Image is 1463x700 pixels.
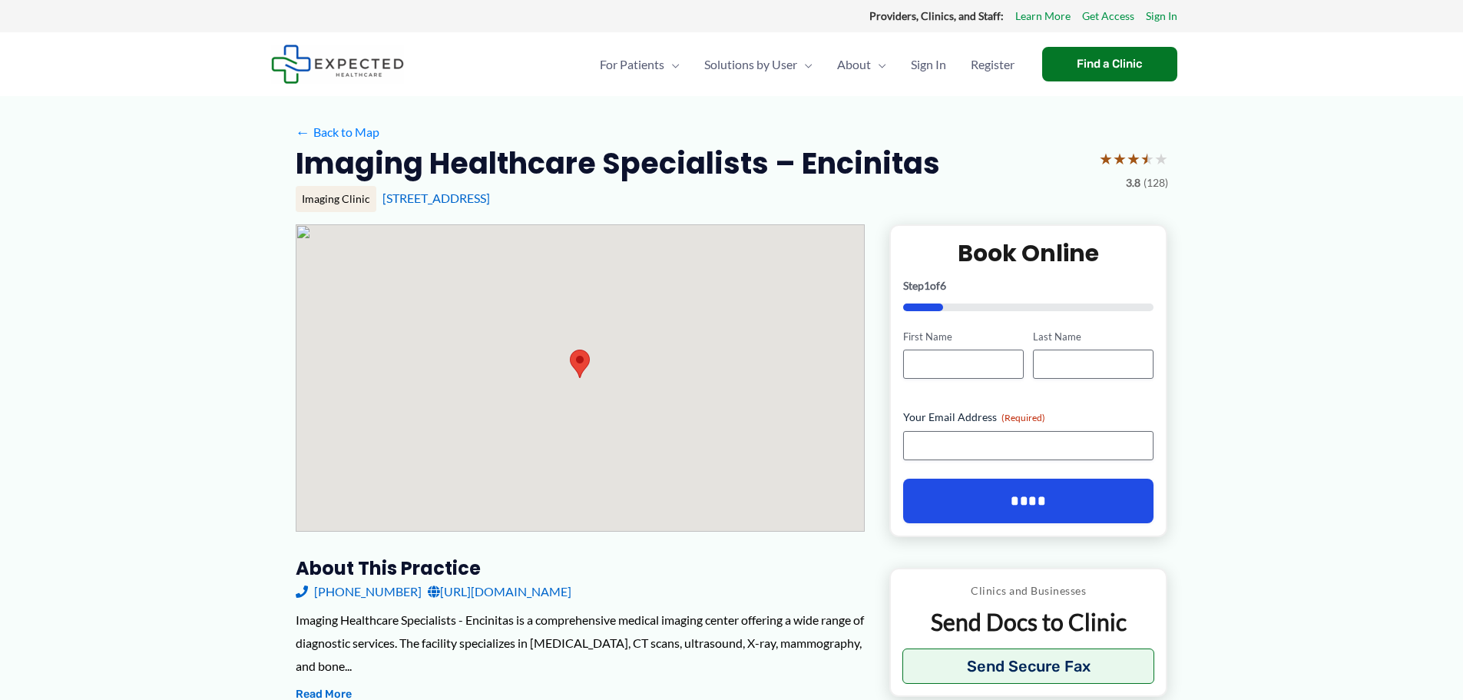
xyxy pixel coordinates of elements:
[296,580,422,603] a: [PHONE_NUMBER]
[1146,6,1177,26] a: Sign In
[903,280,1154,291] p: Step of
[902,581,1155,601] p: Clinics and Businesses
[899,38,958,91] a: Sign In
[664,38,680,91] span: Menu Toggle
[1140,144,1154,173] span: ★
[296,121,379,144] a: ←Back to Map
[903,238,1154,268] h2: Book Online
[296,186,376,212] div: Imaging Clinic
[588,38,1027,91] nav: Primary Site Navigation
[704,38,797,91] span: Solutions by User
[797,38,813,91] span: Menu Toggle
[588,38,692,91] a: For PatientsMenu Toggle
[1082,6,1134,26] a: Get Access
[1113,144,1127,173] span: ★
[1126,173,1140,193] span: 3.8
[958,38,1027,91] a: Register
[903,410,1154,425] label: Your Email Address
[428,580,571,603] a: [URL][DOMAIN_NAME]
[1127,144,1140,173] span: ★
[296,609,865,677] div: Imaging Healthcare Specialists - Encinitas is a comprehensive medical imaging center offering a w...
[1154,144,1168,173] span: ★
[296,556,865,580] h3: About this practice
[1144,173,1168,193] span: (128)
[296,144,940,182] h2: Imaging Healthcare Specialists – Encinitas
[825,38,899,91] a: AboutMenu Toggle
[869,9,1004,22] strong: Providers, Clinics, and Staff:
[1001,412,1045,423] span: (Required)
[1099,144,1113,173] span: ★
[692,38,825,91] a: Solutions by UserMenu Toggle
[1033,330,1154,344] label: Last Name
[1042,47,1177,81] a: Find a Clinic
[271,45,404,84] img: Expected Healthcare Logo - side, dark font, small
[1015,6,1071,26] a: Learn More
[924,279,930,292] span: 1
[600,38,664,91] span: For Patients
[837,38,871,91] span: About
[911,38,946,91] span: Sign In
[382,191,490,205] a: [STREET_ADDRESS]
[902,649,1155,684] button: Send Secure Fax
[902,607,1155,637] p: Send Docs to Clinic
[903,330,1024,344] label: First Name
[296,124,310,139] span: ←
[871,38,886,91] span: Menu Toggle
[940,279,946,292] span: 6
[971,38,1015,91] span: Register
